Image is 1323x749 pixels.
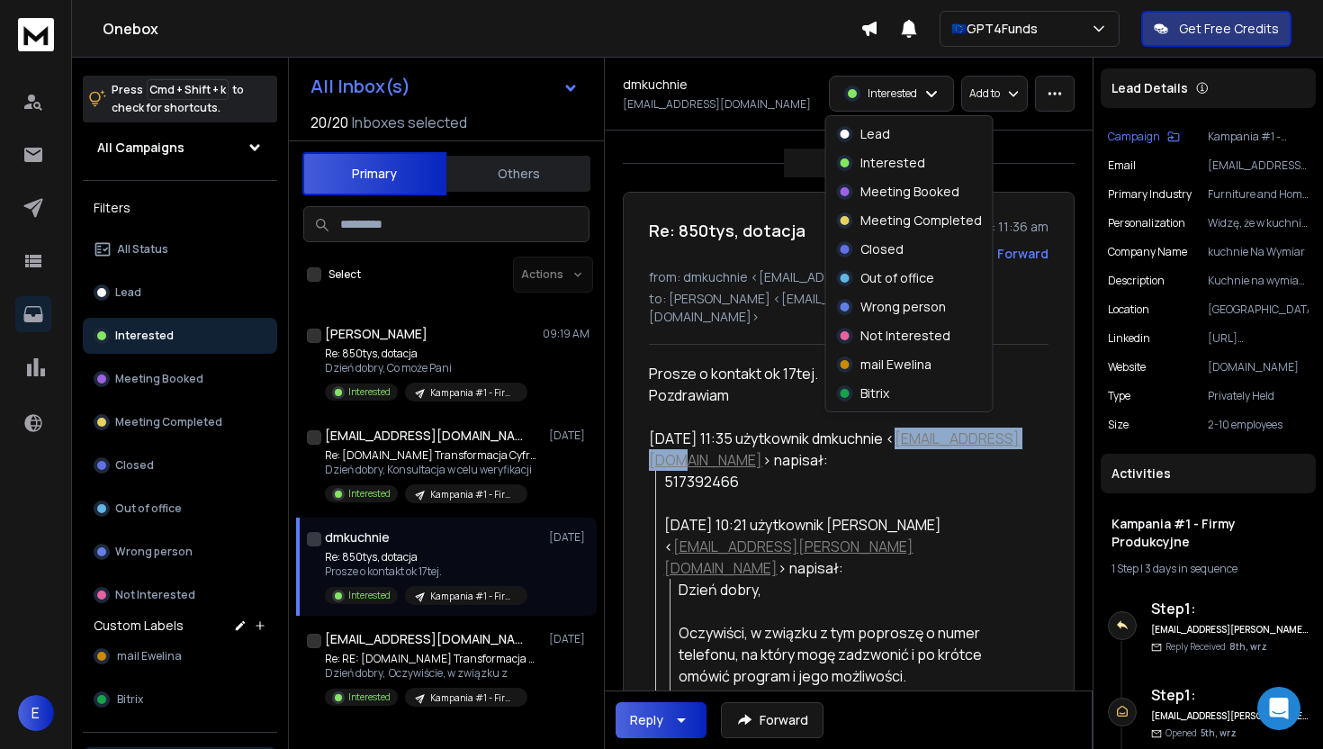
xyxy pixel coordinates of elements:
[1257,687,1300,730] div: Open Intercom Messenger
[97,139,184,157] h1: All Campaigns
[1208,187,1309,202] p: Furniture and Home Furnishings Manufacturing
[860,183,959,201] p: Meeting Booked
[664,514,1034,579] div: [DATE] 10:21 użytkownik [PERSON_NAME] < > napisał:
[549,530,589,545] p: [DATE]
[430,386,517,400] p: Kampania #1 - Firmy Produkcyjne
[1165,640,1267,654] p: Reply Received
[117,692,143,707] span: Bitrix
[1108,360,1146,374] p: website
[115,501,182,516] p: Out of office
[860,212,982,230] p: Meeting Completed
[1208,216,1309,230] p: Widzę, że w kuchnie Na Wymiar tworzą Państwo nowoczesne kuchnie na wymiar i zabudowy w [GEOGRAPHI...
[1201,726,1237,739] span: 5th, wrz
[352,112,467,133] h3: Inboxes selected
[549,429,589,443] p: [DATE]
[1111,515,1305,551] h1: Kampania #1 - Firmy Produkcyjne
[147,79,229,100] span: Cmd + Shift + k
[1229,640,1267,653] span: 8th, wrz
[1108,245,1187,259] p: Company Name
[1208,158,1309,173] p: [EMAIL_ADDRESS][DOMAIN_NAME]
[117,242,168,257] p: All Status
[348,487,391,501] p: Interested
[18,695,54,731] span: E
[310,112,348,133] span: 20 / 20
[1101,454,1316,493] div: Activities
[860,298,946,316] p: Wrong person
[1111,79,1188,97] p: Lead Details
[302,152,446,195] button: Primary
[1108,187,1192,202] p: Primary Industry
[1108,302,1149,317] p: location
[630,711,663,729] div: Reply
[325,652,541,666] p: Re: RE: [DOMAIN_NAME] Transformacja Cyfrowa
[543,327,589,341] p: 09:19 AM
[325,347,527,361] p: Re: 850tys, dotacja
[325,564,527,579] p: Prosze o kontakt ok 17tej.
[115,415,222,429] p: Meeting Completed
[325,630,523,648] h1: [EMAIL_ADDRESS][DOMAIN_NAME] +1
[325,427,523,445] h1: [EMAIL_ADDRESS][DOMAIN_NAME]
[1108,389,1130,403] p: Type
[348,589,391,602] p: Interested
[1208,331,1309,346] p: [URL][DOMAIN_NAME]
[649,428,1034,471] div: [DATE] 11:35 użytkownik dmkuchnie < > napisał:
[1208,130,1309,144] p: Kampania #1 - Firmy Produkcyjne
[623,97,811,112] p: [EMAIL_ADDRESS][DOMAIN_NAME]
[1151,709,1309,723] h6: [EMAIL_ADDRESS][PERSON_NAME][DOMAIN_NAME]
[115,285,141,300] p: Lead
[860,384,889,402] p: Bitrix
[325,550,527,564] p: Re: 850tys, dotacja
[115,545,193,559] p: Wrong person
[325,448,541,463] p: Re: [DOMAIN_NAME] Transformacja Cyfrowa
[1108,274,1165,288] p: Description
[1151,684,1309,706] h6: Step 1 :
[1108,418,1129,432] p: Size
[860,240,904,258] p: Closed
[721,702,823,738] button: Forward
[430,488,517,501] p: Kampania #1 - Firmy Produkcyjne
[951,20,1045,38] p: 🇪🇺GPT4Funds
[1108,216,1185,230] p: Personalization
[446,154,590,194] button: Others
[860,327,950,345] p: Not Interested
[117,649,182,663] span: mail Ewelina
[115,458,154,473] p: Closed
[649,290,1048,326] p: to: [PERSON_NAME] <[EMAIL_ADDRESS][PERSON_NAME][DOMAIN_NAME]>
[860,154,925,172] p: Interested
[1111,562,1305,576] div: |
[679,622,1034,687] div: Oczywiści, w związku z tym poproszę o numer telefonu, na który mogę zadzwonić i po krótce omówić ...
[1108,331,1150,346] p: linkedin
[83,195,277,221] h3: Filters
[325,325,427,343] h1: [PERSON_NAME]
[325,666,541,681] p: Dzień dobry, Oczywiście, w związku z
[115,588,195,602] p: Not Interested
[430,691,517,705] p: Kampania #1 - Firmy Produkcyjne
[1151,598,1309,619] h6: Step 1 :
[946,218,1048,236] p: [DATE] : 11:36 am
[1208,389,1309,403] p: Privately Held
[649,218,805,243] h1: Re: 850tys, dotacja
[649,363,1034,406] div: Prosze o kontakt ok 17tej.
[328,267,361,282] label: Select
[325,361,527,375] p: Dzień dobry, Co może Pani
[1208,245,1309,259] p: kuchnie Na Wymiar
[1165,726,1237,740] p: Opened
[679,579,1034,600] div: Dzień dobry,
[1111,561,1138,576] span: 1 Step
[860,125,890,143] p: Lead
[112,81,244,117] p: Press to check for shortcuts.
[1179,20,1279,38] p: Get Free Credits
[860,356,931,374] p: mail Ewelina
[1208,274,1309,288] p: Kuchnie na wymiar [GEOGRAPHIC_DATA], meble kuchenne, kuchnia na zamówienie, do zabudowy, pomysł n...
[18,18,54,51] img: logo
[103,18,860,40] h1: Onebox
[348,385,391,399] p: Interested
[1108,158,1136,173] p: Email
[664,471,1034,492] div: 517392466
[325,463,541,477] p: Dzień dobry, Konsultacja w celu weryfikacji
[997,245,1048,263] div: Forward
[1208,418,1309,432] p: 2-10 employees
[348,690,391,704] p: Interested
[310,77,410,95] h1: All Inbox(s)
[1145,561,1237,576] span: 3 days in sequence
